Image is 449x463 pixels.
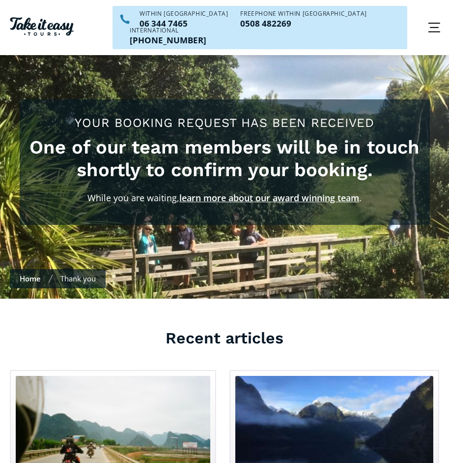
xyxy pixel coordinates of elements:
[29,114,420,131] h1: Your booking request has been received
[130,36,206,44] p: [PHONE_NUMBER]
[420,13,449,42] div: menu
[130,36,206,44] a: Call us outside of NZ on +6463447465
[10,15,74,41] a: Homepage
[20,274,41,283] a: Home
[140,19,228,28] a: Call us within NZ on 063447465
[10,269,106,288] nav: Breadcrumbs
[10,328,439,348] h3: Recent articles
[179,192,359,204] a: learn more about our award winning team
[240,19,366,28] p: 0508 482269
[10,17,74,36] img: Take it easy Tours logo
[29,136,420,181] h2: One of our team members will be in touch shortly to confirm your booking.
[60,274,96,283] div: Thank you
[140,11,228,17] div: WITHIN [GEOGRAPHIC_DATA]
[240,11,366,17] div: Freephone WITHIN [GEOGRAPHIC_DATA]
[130,28,206,33] div: International
[140,19,228,28] p: 06 344 7465
[65,191,384,205] p: While you are waiting, .
[240,19,366,28] a: Call us freephone within NZ on 0508482269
